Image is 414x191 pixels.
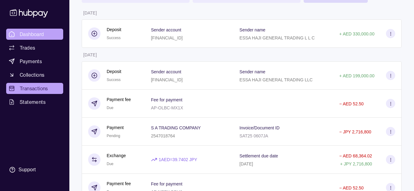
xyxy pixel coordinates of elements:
[20,30,44,38] span: Dashboard
[6,42,63,53] a: Trades
[107,152,126,159] p: Exchange
[107,68,121,75] p: Deposit
[151,105,183,110] p: AP-OLBC-MX1X
[151,181,182,186] p: Fee for payment
[339,101,364,106] p: − AED 52.50
[151,35,183,40] p: [FINANCIAL_ID]
[107,78,121,82] span: Success
[151,97,182,102] p: Fee for payment
[20,44,35,51] span: Trades
[107,180,131,187] p: Payment fee
[107,96,131,103] p: Payment fee
[240,35,315,40] p: ESSA HAJI GENERAL TRADING L L C
[339,153,372,158] p: − AED 68,364.02
[107,106,113,110] span: Due
[107,134,120,138] span: Pending
[151,77,183,82] p: [FINANCIAL_ID]
[240,77,313,82] p: ESSA HAJI GENERAL TRADING LLC
[340,161,372,166] p: + JPY 2,716,800
[18,166,36,173] div: Support
[6,29,63,40] a: Dashboard
[83,10,97,15] p: [DATE]
[339,129,371,134] p: − JPY 2,716,800
[107,26,121,33] p: Deposit
[20,98,46,106] span: Statements
[20,85,48,92] span: Transactions
[6,69,63,80] a: Collections
[20,71,44,79] span: Collections
[240,161,253,166] p: [DATE]
[240,153,278,158] p: Settlement due date
[240,27,265,32] p: Sender name
[151,125,201,130] p: S A TRADING COMPANY
[20,58,42,65] span: Payments
[159,156,197,163] p: 1 AED = 39.7402 JPY
[240,133,268,138] p: SAT25 0607JA
[107,124,124,131] p: Payment
[339,185,364,190] p: − AED 52.50
[107,36,121,40] span: Success
[107,162,113,166] span: Due
[6,96,63,108] a: Statements
[240,69,265,74] p: Sender name
[6,163,63,176] a: Support
[83,52,97,57] p: [DATE]
[6,83,63,94] a: Transactions
[240,125,280,130] p: Invoice/Document ID
[6,56,63,67] a: Payments
[151,133,175,138] p: 2547018764
[151,69,181,74] p: Sender account
[339,73,375,78] p: + AED 199,000.00
[339,31,375,36] p: + AED 330,000.00
[151,27,181,32] p: Sender account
